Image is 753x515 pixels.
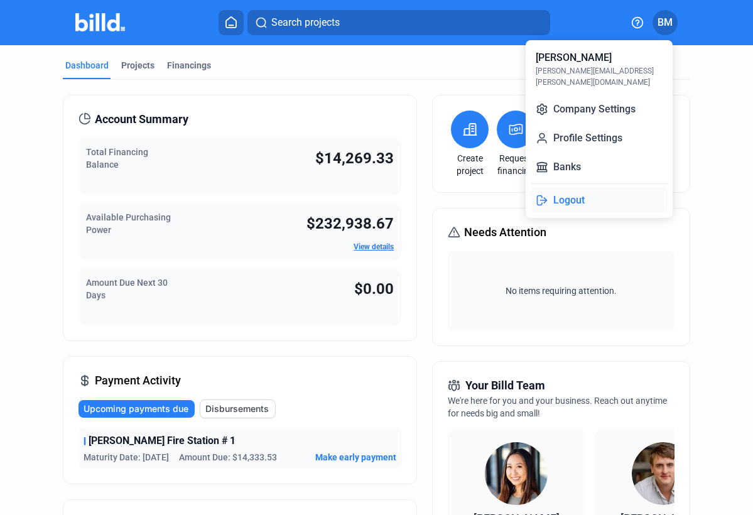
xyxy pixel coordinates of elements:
[531,97,668,122] button: Company Settings
[536,50,612,65] div: [PERSON_NAME]
[531,126,668,151] button: Profile Settings
[536,65,663,88] div: [PERSON_NAME][EMAIL_ADDRESS][PERSON_NAME][DOMAIN_NAME]
[531,188,668,213] button: Logout
[531,154,668,180] button: Banks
